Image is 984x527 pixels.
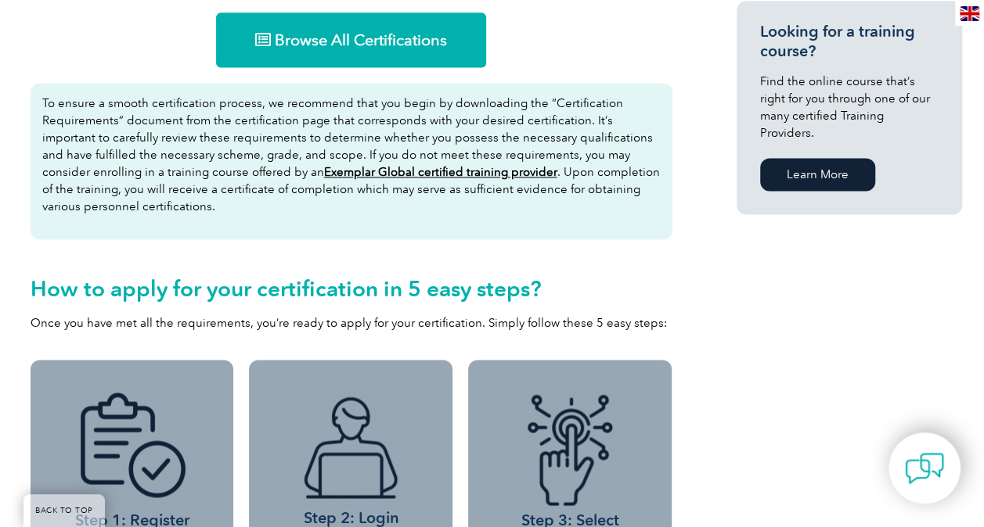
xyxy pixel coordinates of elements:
a: Learn More [760,158,875,191]
a: Exemplar Global certified training provider [324,165,557,179]
img: contact-chat.png [905,449,944,488]
p: Once you have met all the requirements, you’re ready to apply for your certification. Simply foll... [31,314,672,332]
h2: How to apply for your certification in 5 easy steps? [31,276,672,301]
h3: Step 2: Login [258,390,443,527]
p: To ensure a smooth certification process, we recommend that you begin by downloading the “Certifi... [42,95,661,215]
img: en [960,6,979,21]
p: Find the online course that’s right for you through one of our many certified Training Providers. [760,73,939,142]
h3: Looking for a training course? [760,22,939,61]
a: Browse All Certifications [216,13,486,67]
span: Browse All Certifications [275,32,447,48]
a: BACK TO TOP [23,494,105,527]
